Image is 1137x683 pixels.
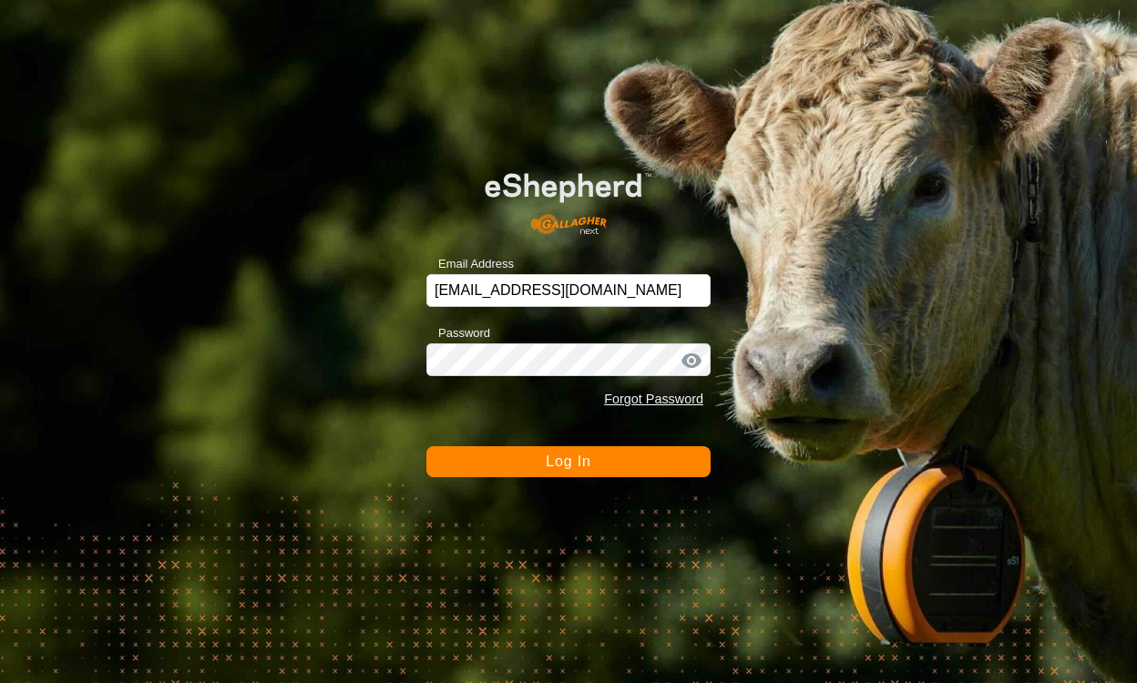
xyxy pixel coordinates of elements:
input: Email Address [426,274,711,307]
a: Forgot Password [604,392,703,406]
label: Password [426,324,490,342]
span: Log In [546,454,590,469]
label: Email Address [426,255,514,273]
button: Log In [426,446,711,477]
img: E-shepherd Logo [455,149,682,246]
